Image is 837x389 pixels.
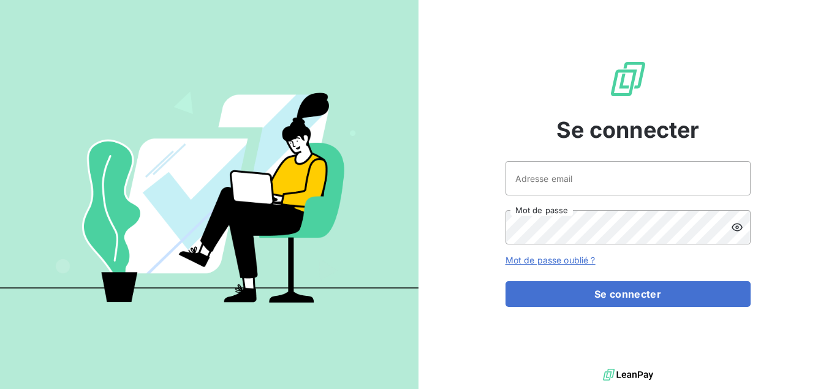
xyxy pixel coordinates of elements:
img: Logo LeanPay [608,59,648,99]
img: logo [603,366,653,384]
input: placeholder [506,161,751,195]
a: Mot de passe oublié ? [506,255,596,265]
span: Se connecter [556,113,700,146]
button: Se connecter [506,281,751,307]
